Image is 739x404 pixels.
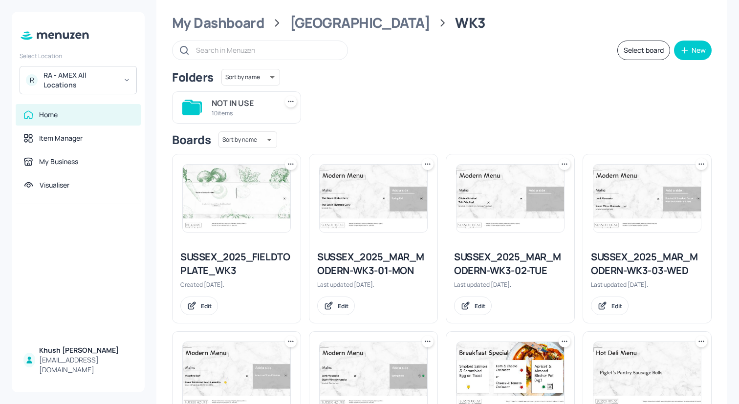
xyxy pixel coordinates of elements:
div: Sort by name [221,67,280,87]
div: RA - AMEX All Locations [43,70,117,90]
div: SUSSEX_2025_MAR_MODERN-WK3-01-MON [317,250,430,277]
div: 10 items [212,109,273,117]
div: Sort by name [218,130,277,149]
div: R [26,74,38,86]
div: Folders [172,69,214,85]
div: WK3 [455,14,485,32]
div: Visualiser [40,180,69,190]
input: Search in Menuzen [196,43,338,57]
div: SUSSEX_2025_MAR_MODERN-WK3-03-WED [591,250,703,277]
div: Last updated [DATE]. [454,280,566,289]
div: Created [DATE]. [180,280,293,289]
div: My Business [39,157,78,167]
div: Item Manager [39,133,83,143]
div: NOT IN USE [212,97,273,109]
div: Last updated [DATE]. [591,280,703,289]
div: Boards [172,132,211,148]
button: New [674,41,712,60]
div: SUSSEX_2025_FIELDTOPLATE_WK3 [180,250,293,277]
div: My Dashboard [172,14,264,32]
div: Khush [PERSON_NAME] [39,345,133,355]
img: 2025-09-07-175725944085393tbqbeg2vl.jpeg [593,165,701,232]
div: [EMAIL_ADDRESS][DOMAIN_NAME] [39,355,133,375]
div: Select Location [20,52,137,60]
button: Select board [617,41,670,60]
div: Edit [338,302,348,310]
img: 2025-09-07-1757258782947il7ya5few9.jpeg [320,165,427,232]
div: Edit [201,302,212,310]
div: Edit [611,302,622,310]
img: 2025-09-24-175871727869123n0h0t6cot.jpeg [183,165,290,232]
img: 2025-09-09-1757418413877mhrqw52wpa.jpeg [456,165,564,232]
div: SUSSEX_2025_MAR_MODERN-WK3-02-TUE [454,250,566,277]
div: Edit [475,302,485,310]
div: [GEOGRAPHIC_DATA] [290,14,430,32]
div: Home [39,110,58,120]
div: New [692,47,706,54]
div: Last updated [DATE]. [317,280,430,289]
